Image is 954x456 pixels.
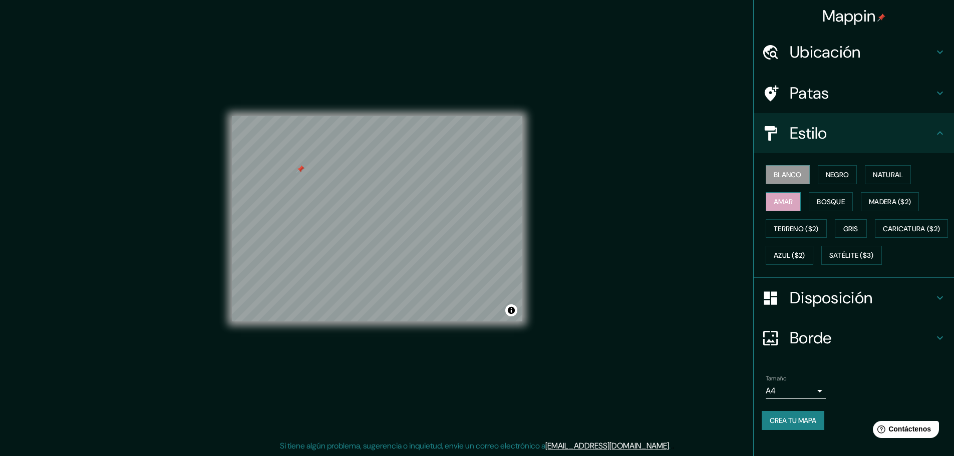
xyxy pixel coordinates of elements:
[766,385,776,396] font: A4
[280,440,545,451] font: Si tiene algún problema, sugerencia o inquietud, envíe un correo electrónico a
[754,73,954,113] div: Patas
[809,192,853,211] button: Bosque
[790,287,872,308] font: Disposición
[232,116,522,321] canvas: Mapa
[754,32,954,72] div: Ubicación
[766,383,826,399] div: A4
[835,219,867,238] button: Gris
[829,251,874,260] font: Satélite ($3)
[817,197,845,206] font: Bosque
[774,197,793,206] font: Amar
[766,246,813,265] button: Azul ($2)
[869,197,911,206] font: Madera ($2)
[762,411,824,430] button: Crea tu mapa
[766,165,810,184] button: Blanco
[821,246,882,265] button: Satélite ($3)
[766,219,827,238] button: Terreno ($2)
[774,224,819,233] font: Terreno ($2)
[505,304,517,316] button: Activar o desactivar atribución
[754,113,954,153] div: Estilo
[873,170,903,179] font: Natural
[818,165,857,184] button: Negro
[861,192,919,211] button: Madera ($2)
[883,224,940,233] font: Caricatura ($2)
[790,327,832,348] font: Borde
[822,6,876,27] font: Mappin
[766,374,786,382] font: Tamaño
[790,123,827,144] font: Estilo
[754,278,954,318] div: Disposición
[774,170,802,179] font: Blanco
[865,165,911,184] button: Natural
[774,251,805,260] font: Azul ($2)
[671,440,672,451] font: .
[766,192,801,211] button: Amar
[545,440,669,451] a: [EMAIL_ADDRESS][DOMAIN_NAME]
[790,83,829,104] font: Patas
[877,14,885,22] img: pin-icon.png
[875,219,948,238] button: Caricatura ($2)
[826,170,849,179] font: Negro
[669,440,671,451] font: .
[754,318,954,358] div: Borde
[790,42,861,63] font: Ubicación
[770,416,816,425] font: Crea tu mapa
[672,440,674,451] font: .
[843,224,858,233] font: Gris
[865,417,943,445] iframe: Lanzador de widgets de ayuda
